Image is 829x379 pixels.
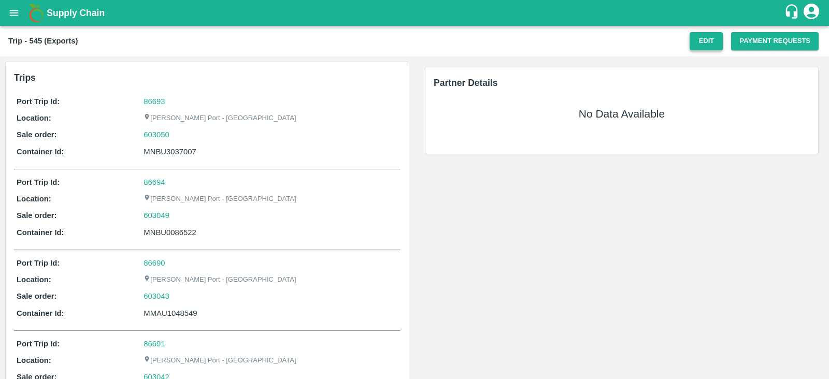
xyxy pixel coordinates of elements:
button: Edit [690,32,723,50]
b: Trips [14,72,36,83]
b: Trip - 545 (Exports) [8,37,78,45]
b: Supply Chain [47,8,105,18]
b: Port Trip Id: [17,97,60,106]
div: MMAU1048549 [144,308,398,319]
b: Port Trip Id: [17,178,60,186]
p: [PERSON_NAME] Port - [GEOGRAPHIC_DATA] [144,194,296,204]
b: Location: [17,114,51,122]
button: Payment Requests [731,32,819,50]
img: logo [26,3,47,23]
h5: No Data Available [579,107,665,121]
span: Partner Details [434,78,498,88]
div: customer-support [784,4,802,22]
a: 603050 [144,129,169,140]
b: Location: [17,195,51,203]
button: open drawer [2,1,26,25]
b: Sale order: [17,211,57,220]
b: Location: [17,356,51,365]
b: Port Trip Id: [17,259,60,267]
b: Port Trip Id: [17,340,60,348]
p: [PERSON_NAME] Port - [GEOGRAPHIC_DATA] [144,113,296,123]
b: Sale order: [17,292,57,300]
b: Location: [17,275,51,284]
a: 603043 [144,290,169,302]
a: 86693 [144,97,165,106]
div: account of current user [802,2,821,24]
a: Supply Chain [47,6,784,20]
b: Sale order: [17,130,57,139]
a: 603049 [144,210,169,221]
b: Container Id: [17,228,64,237]
p: [PERSON_NAME] Port - [GEOGRAPHIC_DATA] [144,356,296,366]
a: 86694 [144,178,165,186]
b: Container Id: [17,309,64,317]
div: MNBU0086522 [144,227,398,238]
div: MNBU3037007 [144,146,398,157]
b: Container Id: [17,148,64,156]
p: [PERSON_NAME] Port - [GEOGRAPHIC_DATA] [144,275,296,285]
a: 86691 [144,340,165,348]
a: 86690 [144,259,165,267]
